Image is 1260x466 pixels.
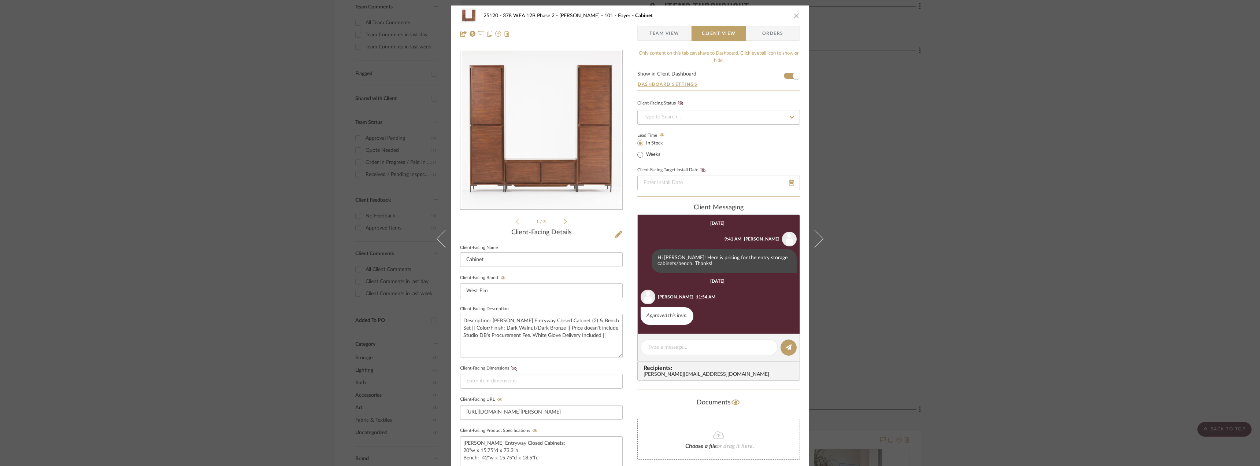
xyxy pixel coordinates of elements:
[637,139,675,159] mat-radio-group: Select item type
[637,50,800,64] div: Only content on this tab can share to Dashboard. Click eyeball icon to show or hide.
[644,372,797,378] div: [PERSON_NAME][EMAIL_ADDRESS][DOMAIN_NAME]
[509,366,519,371] button: Client-Facing Dimensions
[637,176,800,190] input: Enter Install Date
[637,81,698,88] button: Dashboard Settings
[754,26,792,41] span: Orders
[657,132,667,139] button: Lead Time
[460,51,622,210] div: 0
[604,13,635,18] span: 101 - Foyer
[460,307,509,311] label: Client-Facing Description
[637,110,800,125] input: Type to Search…
[637,397,800,408] div: Documents
[652,249,797,273] div: Hi [PERSON_NAME]! Here is pricing for the entry storage cabinets/bench. Thanks!
[460,252,623,267] input: Enter Client-Facing Item Name
[649,26,679,41] span: Team View
[460,428,540,433] label: Client-Facing Product Specifications
[637,168,708,173] label: Client-Facing Target Install Date
[483,13,604,18] span: 25120 - 378 WEA 12B Phase 2 - [PERSON_NAME]
[685,443,717,449] span: Choose a file
[495,397,505,402] button: Client-Facing URL
[635,13,653,18] span: Cabinet
[637,204,800,212] div: client Messaging
[460,366,519,371] label: Client-Facing Dimensions
[543,220,547,224] span: 3
[530,428,540,433] button: Client-Facing Product Specifications
[460,275,508,280] label: Client-Facing Brand
[460,283,623,298] input: Enter Client-Facing Brand
[460,397,505,402] label: Client-Facing URL
[637,100,686,107] div: Client-Facing Status
[724,236,741,242] div: 9:41 AM
[460,8,478,23] img: 9628de8d-8e52-42d5-884c-746b97f63039_48x40.jpg
[782,232,797,246] img: user_avatar.png
[637,132,675,139] label: Lead Time
[460,229,623,237] div: Client-Facing Details
[498,275,508,280] button: Client-Facing Brand
[710,221,724,226] div: [DATE]
[644,365,797,371] span: Recipients:
[536,220,540,224] span: 1
[504,31,510,37] img: Remove from project
[460,405,623,420] input: Enter item URL
[641,290,655,304] img: user_avatar.png
[702,26,735,41] span: Client View
[460,246,498,250] label: Client-Facing Name
[540,220,543,224] span: /
[717,443,754,449] span: or drag it here.
[658,294,693,300] div: [PERSON_NAME]
[696,294,715,300] div: 11:54 AM
[793,12,800,19] button: close
[698,168,708,173] button: Client-Facing Target Install Date
[462,51,621,210] img: 9628de8d-8e52-42d5-884c-746b97f63039_436x436.jpg
[710,279,724,284] div: [DATE]
[641,307,693,325] div: Approved this item.
[460,374,623,389] input: Enter item dimensions
[645,151,660,158] label: Weeks
[645,140,663,147] label: In Stock
[744,236,779,242] div: [PERSON_NAME]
